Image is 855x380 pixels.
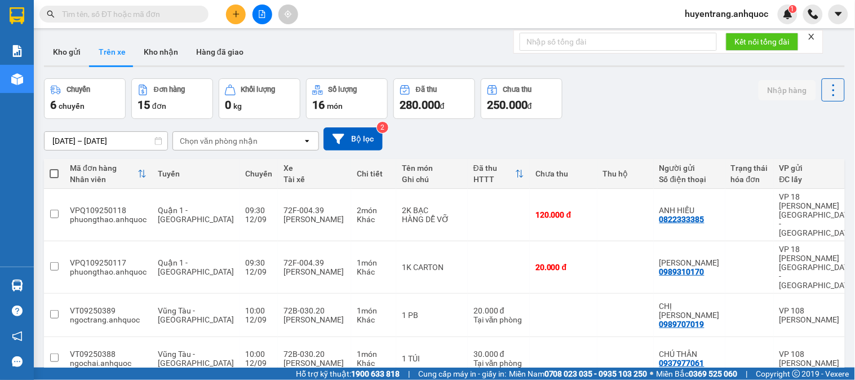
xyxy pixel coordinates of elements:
[535,210,592,219] div: 120.000 đ
[357,267,391,276] div: Khác
[152,101,166,111] span: đơn
[296,368,400,380] span: Hỗ trợ kỹ thuật:
[418,368,506,380] span: Cung cấp máy in - giấy in:
[245,350,272,359] div: 10:00
[70,350,147,359] div: VT09250388
[283,215,345,224] div: [PERSON_NAME]
[759,80,816,100] button: Nhập hàng
[783,9,793,19] img: icon-new-feature
[726,33,799,51] button: Kết nối tổng đài
[47,10,55,18] span: search
[70,306,147,315] div: VT09250389
[283,164,345,173] div: Xe
[70,258,147,267] div: VPQ109250117
[473,175,515,184] div: HTTT
[535,263,592,272] div: 20.000 đ
[473,359,524,368] div: Tại văn phòng
[283,306,345,315] div: 72B-030.20
[306,78,388,119] button: Số lượng16món
[650,372,654,376] span: ⚪️
[226,5,246,24] button: plus
[131,78,213,119] button: Đơn hàng15đơn
[357,215,391,224] div: Khác
[659,267,705,276] div: 0989310170
[12,356,23,367] span: message
[245,359,272,368] div: 12/09
[327,101,343,111] span: món
[283,350,345,359] div: 72B-030.20
[245,315,272,324] div: 12/09
[11,280,23,291] img: warehouse-icon
[70,175,138,184] div: Nhân viên
[402,215,462,224] div: HÀNG DỄ VỠ
[283,258,345,267] div: 72F-004.39
[187,38,252,65] button: Hàng đã giao
[503,86,532,94] div: Chưa thu
[67,86,90,94] div: Chuyến
[50,98,56,112] span: 6
[70,215,147,224] div: phuongthao.anhquoc
[792,370,800,378] span: copyright
[509,368,648,380] span: Miền Nam
[219,78,300,119] button: Khối lượng0kg
[158,350,234,368] span: Vũng Tàu - [GEOGRAPHIC_DATA]
[659,302,720,320] div: CHỊ TÂN
[481,78,562,119] button: Chưa thu250.000đ
[808,9,818,19] img: phone-icon
[393,78,475,119] button: Đã thu280.000đ
[154,86,185,94] div: Đơn hàng
[659,359,705,368] div: 0937977061
[283,315,345,324] div: [PERSON_NAME]
[659,350,720,359] div: CHÚ THÂN
[303,136,312,145] svg: open
[357,359,391,368] div: Khác
[283,267,345,276] div: [PERSON_NAME]
[283,175,345,184] div: Tài xế
[731,164,768,173] div: Trạng thái
[731,175,768,184] div: hóa đơn
[225,98,231,112] span: 0
[158,306,234,324] span: Vũng Tàu - [GEOGRAPHIC_DATA]
[12,306,23,316] span: question-circle
[158,206,234,224] span: Quận 1 - [GEOGRAPHIC_DATA]
[70,164,138,173] div: Mã đơn hàng
[245,267,272,276] div: 12/09
[400,98,440,112] span: 280.000
[135,38,187,65] button: Kho nhận
[473,350,524,359] div: 30.000 đ
[402,354,462,363] div: 1 TÚI
[402,175,462,184] div: Ghi chú
[44,78,126,119] button: Chuyến6chuyến
[70,359,147,368] div: ngochai.anhquoc
[659,206,720,215] div: ANH HIẾU
[138,98,150,112] span: 15
[357,258,391,267] div: 1 món
[746,368,748,380] span: |
[70,267,147,276] div: phuongthao.anhquoc
[180,135,258,147] div: Chọn văn phòng nhận
[245,206,272,215] div: 09:30
[657,368,738,380] span: Miền Bắc
[245,306,272,315] div: 10:00
[241,86,276,94] div: Khối lượng
[357,350,391,359] div: 1 món
[520,33,717,51] input: Nhập số tổng đài
[468,159,530,189] th: Toggle SortBy
[779,164,847,173] div: VP gửi
[402,206,462,215] div: 2K BẠC
[735,36,790,48] span: Kết nối tổng đài
[245,169,272,178] div: Chuyến
[12,331,23,342] span: notification
[659,320,705,329] div: 0989707019
[329,86,357,94] div: Số lượng
[528,101,532,111] span: đ
[779,175,847,184] div: ĐC lấy
[357,206,391,215] div: 2 món
[535,169,592,178] div: Chưa thu
[90,38,135,65] button: Trên xe
[408,368,410,380] span: |
[233,101,242,111] span: kg
[402,164,462,173] div: Tên món
[245,215,272,224] div: 12/09
[10,7,24,24] img: logo-vxr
